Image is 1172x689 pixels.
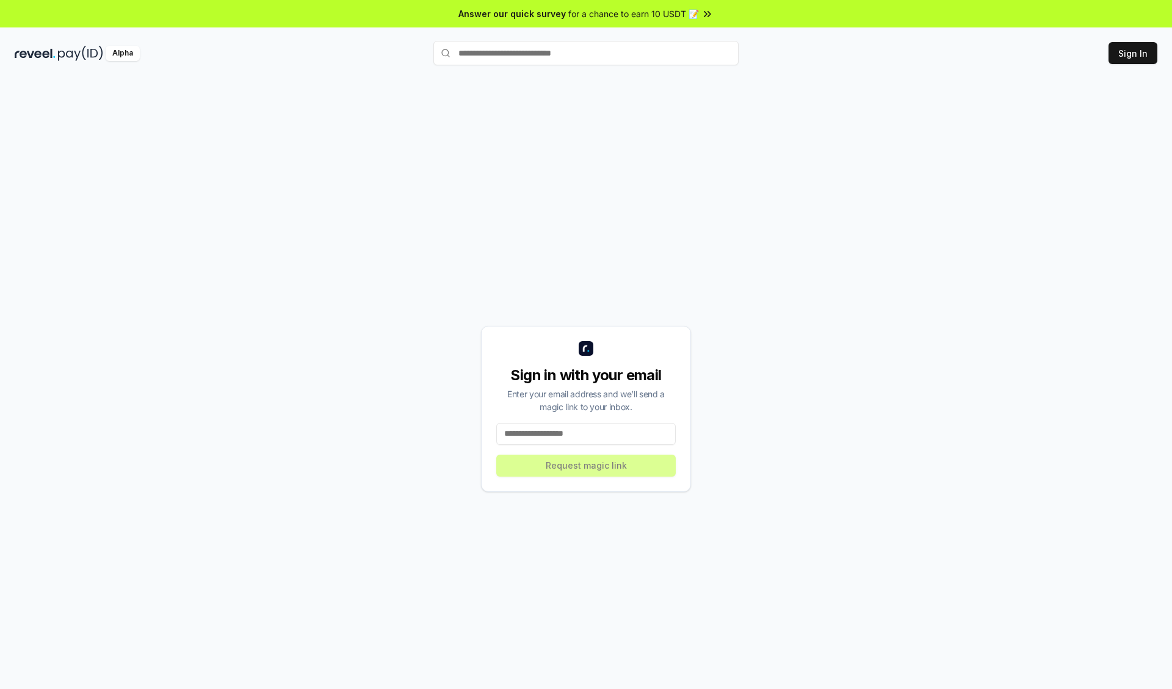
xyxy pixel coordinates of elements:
div: Alpha [106,46,140,61]
button: Sign In [1109,42,1157,64]
img: logo_small [579,341,593,356]
img: reveel_dark [15,46,56,61]
div: Sign in with your email [496,366,676,385]
img: pay_id [58,46,103,61]
span: for a chance to earn 10 USDT 📝 [568,7,699,20]
div: Enter your email address and we’ll send a magic link to your inbox. [496,388,676,413]
span: Answer our quick survey [458,7,566,20]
